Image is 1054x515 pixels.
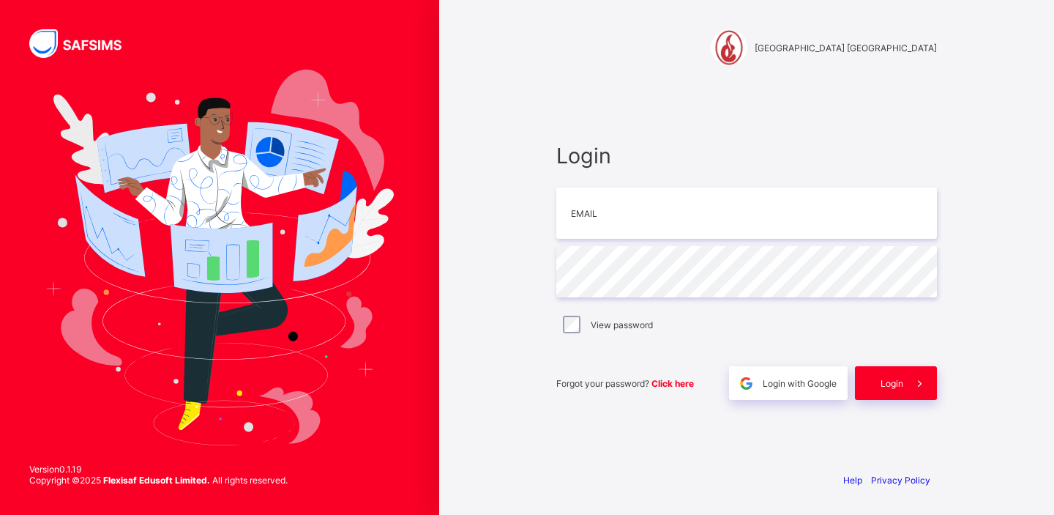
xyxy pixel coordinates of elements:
[651,378,694,389] a: Click here
[45,70,394,445] img: Hero Image
[591,319,653,330] label: View password
[29,464,288,475] span: Version 0.1.19
[763,378,837,389] span: Login with Google
[103,475,210,486] strong: Flexisaf Edusoft Limited.
[843,475,862,486] a: Help
[755,42,937,53] span: [GEOGRAPHIC_DATA] [GEOGRAPHIC_DATA]
[881,378,903,389] span: Login
[556,143,937,168] span: Login
[556,378,694,389] span: Forgot your password?
[738,375,755,392] img: google.396cfc9801f0270233282035f929180a.svg
[29,475,288,486] span: Copyright © 2025 All rights reserved.
[871,475,930,486] a: Privacy Policy
[29,29,139,58] img: SAFSIMS Logo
